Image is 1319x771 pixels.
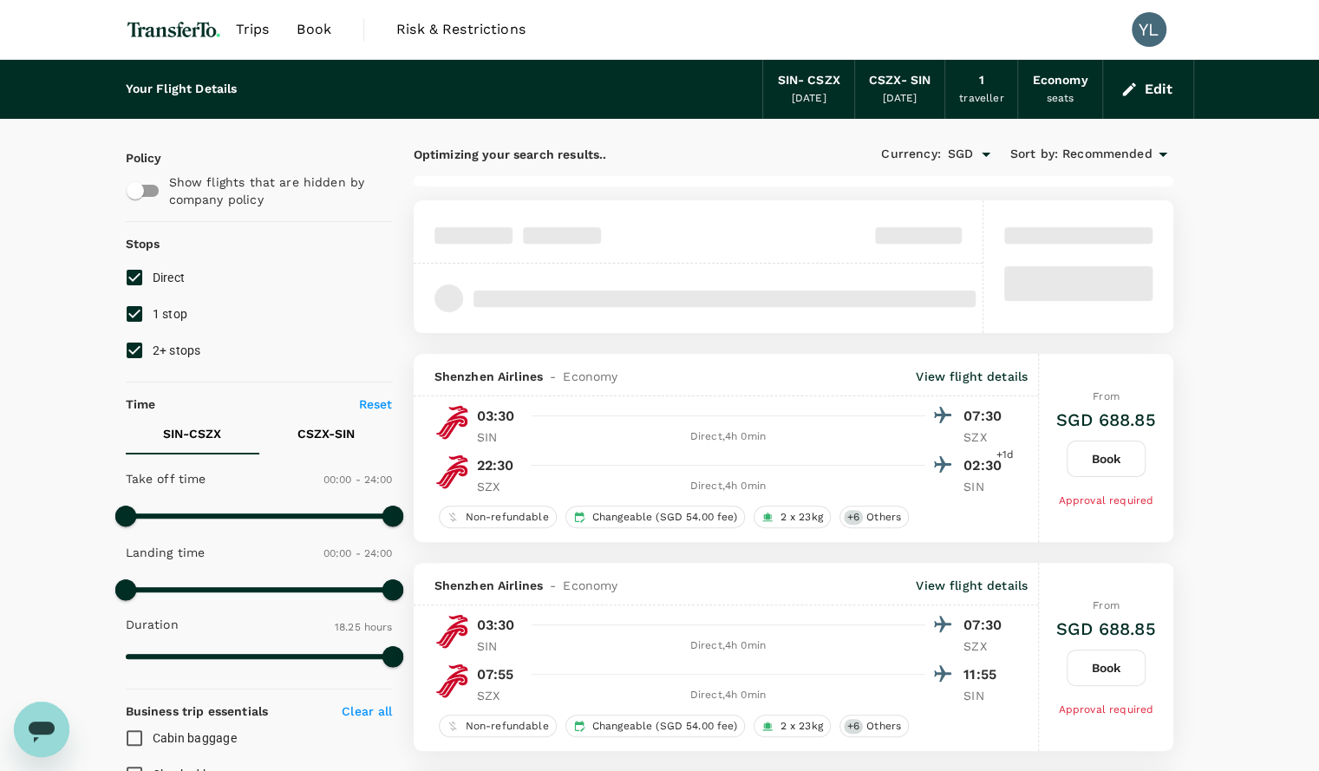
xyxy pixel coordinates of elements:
p: SIN - CSZX [163,425,221,442]
img: TransferTo Investments Pte Ltd [126,10,222,49]
p: 07:30 [963,406,1007,427]
span: 2 x 23kg [774,719,830,734]
p: 02:30 [963,455,1007,476]
span: From [1093,599,1120,611]
button: Edit [1117,75,1179,103]
span: + 6 [844,510,863,525]
p: View flight details [916,577,1028,594]
p: Take off time [126,470,206,487]
span: +1d [996,447,1014,464]
span: 00:00 - 24:00 [323,474,393,486]
p: Optimizing your search results.. [414,146,793,163]
span: Approval required [1058,703,1153,715]
span: 18.25 hours [335,621,393,633]
img: ZH [434,663,469,698]
span: 1 stop [153,307,188,321]
div: +6Others [839,506,909,528]
p: Policy [126,149,141,167]
p: 22:30 [477,455,514,476]
span: Economy [563,577,617,594]
div: 2 x 23kg [754,506,831,528]
span: Others [859,719,908,734]
p: 07:55 [477,664,514,685]
div: traveller [959,90,1003,108]
span: Currency : [881,145,940,164]
span: 2 x 23kg [774,510,830,525]
p: View flight details [916,368,1028,385]
p: Reset [359,395,393,413]
span: From [1093,390,1120,402]
button: Book [1067,441,1146,477]
h6: SGD 688.85 [1056,615,1156,643]
p: CSZX - SIN [297,425,355,442]
img: ZH [434,405,469,440]
p: SIN [963,687,1007,704]
div: Non-refundable [439,506,557,528]
span: Recommended [1062,145,1152,164]
div: SIN - CSZX [777,71,839,90]
div: Economy [1032,71,1087,90]
span: 2+ stops [153,343,201,357]
span: Sort by : [1010,145,1058,164]
div: Non-refundable [439,715,557,737]
div: Changeable (SGD 54.00 fee) [565,506,745,528]
p: SZX [477,687,520,704]
img: ZH [434,614,469,649]
h6: SGD 688.85 [1056,406,1156,434]
img: ZH [434,454,469,489]
p: SZX [963,428,1007,446]
div: [DATE] [792,90,826,108]
p: 03:30 [477,406,515,427]
strong: Stops [126,237,160,251]
p: SZX [477,478,520,495]
span: Risk & Restrictions [396,19,526,40]
span: Others [859,510,908,525]
p: 11:55 [963,664,1007,685]
div: YL [1132,12,1166,47]
p: Clear all [342,702,392,720]
div: Direct , 4h 0min [531,687,926,704]
button: Open [974,142,998,167]
p: Duration [126,616,179,633]
span: - [543,577,563,594]
span: Changeable (SGD 54.00 fee) [585,719,744,734]
strong: Business trip essentials [126,704,269,718]
span: 00:00 - 24:00 [323,547,393,559]
iframe: Button to launch messaging window [14,702,69,757]
span: Approval required [1058,494,1153,506]
span: Economy [563,368,617,385]
p: SIN [963,478,1007,495]
span: Cabin baggage [153,731,237,745]
span: Shenzhen Airlines [434,577,544,594]
div: Changeable (SGD 54.00 fee) [565,715,745,737]
span: Non-refundable [459,510,556,525]
div: Direct , 4h 0min [531,428,926,446]
div: 2 x 23kg [754,715,831,737]
div: +6Others [839,715,909,737]
div: [DATE] [882,90,917,108]
p: 03:30 [477,615,515,636]
span: + 6 [844,719,863,734]
span: Changeable (SGD 54.00 fee) [585,510,744,525]
p: Show flights that are hidden by company policy [169,173,381,208]
div: 1 [979,71,984,90]
span: Book [297,19,331,40]
div: Your Flight Details [126,80,238,99]
span: Trips [236,19,270,40]
p: Landing time [126,544,206,561]
p: SZX [963,637,1007,655]
span: Direct [153,271,186,284]
span: Non-refundable [459,719,556,734]
p: SIN [477,637,520,655]
div: Direct , 4h 0min [531,478,926,495]
div: Direct , 4h 0min [531,637,926,655]
p: Time [126,395,156,413]
p: 07:30 [963,615,1007,636]
p: SIN [477,428,520,446]
button: Book [1067,650,1146,686]
span: - [543,368,563,385]
div: seats [1047,90,1074,108]
span: Shenzhen Airlines [434,368,544,385]
div: CSZX - SIN [869,71,930,90]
